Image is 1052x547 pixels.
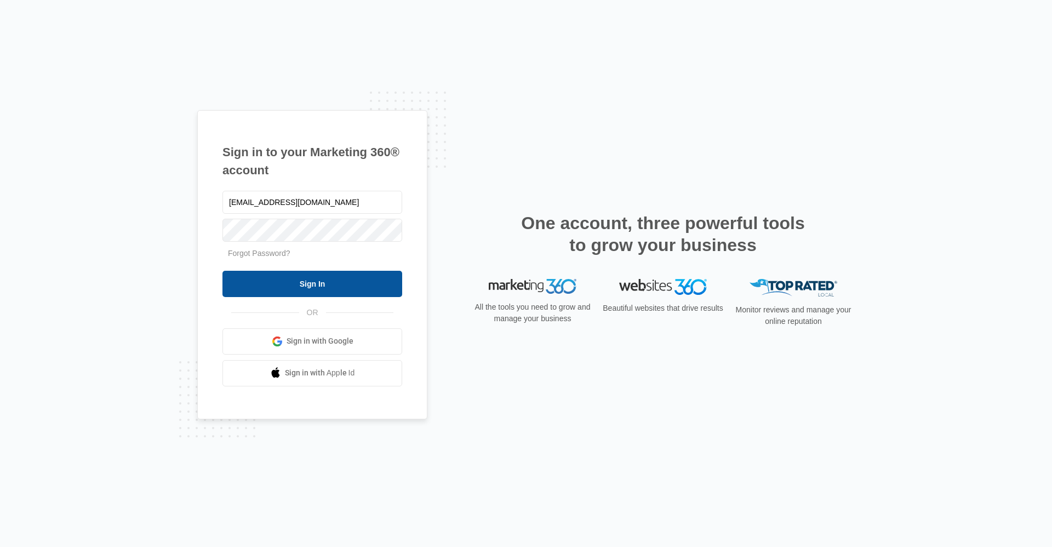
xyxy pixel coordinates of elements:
h2: One account, three powerful tools to grow your business [518,212,808,256]
h1: Sign in to your Marketing 360® account [222,143,402,179]
img: Websites 360 [619,279,707,295]
a: Forgot Password? [228,249,290,258]
a: Sign in with Google [222,328,402,355]
span: OR [299,307,326,318]
input: Email [222,191,402,214]
a: Sign in with Apple Id [222,360,402,386]
p: Monitor reviews and manage your online reputation [732,304,855,327]
input: Sign In [222,271,402,297]
img: Top Rated Local [750,279,837,297]
span: Sign in with Apple Id [285,367,355,379]
img: Marketing 360 [489,279,576,294]
p: All the tools you need to grow and manage your business [471,301,594,324]
p: Beautiful websites that drive results [602,303,724,314]
span: Sign in with Google [287,335,353,347]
